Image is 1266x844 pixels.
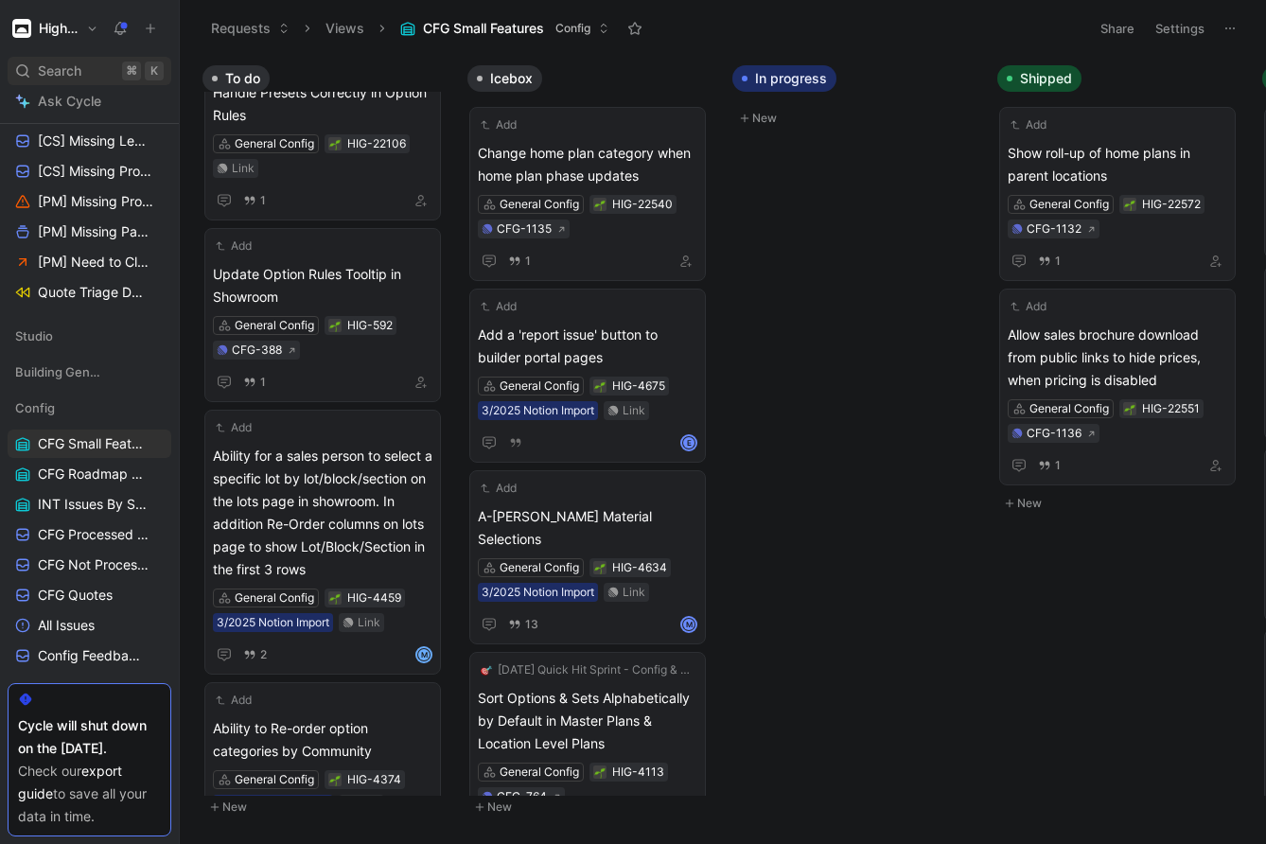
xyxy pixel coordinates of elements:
div: General Config [1029,399,1109,418]
div: General Config [235,134,314,153]
button: 🌱 [1123,198,1136,211]
div: 🌱 [328,773,342,786]
div: Link [358,613,380,632]
div: 🌱 [328,137,342,150]
div: Check our to save all your data in time. [18,760,161,828]
button: 🌱 [593,561,607,574]
div: Utility Views[CS] Missing Level of Support[CS] Missing Level of Support[CS] Missing Product Area ... [8,61,171,307]
img: 🌱 [1124,404,1135,415]
div: CFG-1132 [1027,220,1081,238]
a: Ask Cycle [8,87,171,115]
div: HIG-22551 [1142,399,1200,418]
button: Add [478,297,519,316]
button: New [997,492,1247,515]
div: HIG-22572 [1142,195,1201,214]
span: INT Issues By Status [38,495,148,514]
span: 1 [525,255,531,267]
span: CFG Quotes [38,586,113,605]
a: CFG Small Features [8,430,171,458]
div: Link [358,795,380,814]
span: Ability for a sales person to select a specific lot by lot/block/section on the lots page in show... [213,445,432,581]
div: 3/2025 Notion Import [217,613,329,632]
button: Shipped [997,65,1081,92]
span: Ability to Re-order option categories by Community [213,717,432,763]
div: HIG-22106 [347,134,406,153]
button: 2 [239,644,271,665]
span: 1 [1055,255,1061,267]
div: CFG-1136 [1027,424,1081,443]
span: Quote Triage Dashboard [38,283,149,302]
button: In progress [732,65,836,92]
div: To doNew [195,57,460,828]
a: CFG Not Processed Feedback [8,551,171,579]
div: 3/2025 Notion Import [217,795,329,814]
div: 3/2025 Notion Import [482,401,594,420]
button: Add [213,691,255,710]
div: K [145,62,164,80]
div: HIG-4459 [347,589,401,607]
span: [PM] Need to Close Loop [38,253,150,272]
button: Requests [202,14,298,43]
a: [CS] Missing Product Area - Feedback [8,157,171,185]
button: Add [478,115,519,134]
button: 🌱 [593,198,607,211]
span: Add a 'report issue' button to builder portal pages [478,324,697,369]
button: 1 [239,190,270,211]
img: Higharc [12,19,31,38]
span: CFG Small Features [423,19,544,38]
div: CFG-388 [232,341,282,360]
button: 🌱 [593,765,607,779]
img: 🎯 [481,664,492,676]
span: 1 [1055,460,1061,471]
div: General Config [500,558,579,577]
img: 🌱 [594,563,606,574]
button: 🎯[DATE] Quick Hit Sprint - Config & Showroom [478,660,697,679]
button: 13 [504,614,542,635]
div: HIG-592 [347,316,393,335]
span: Ask Cycle [38,90,101,113]
div: In progressNew [725,57,990,139]
button: To do [202,65,270,92]
a: CFG Quotes [8,581,171,609]
div: Link [232,159,255,178]
div: Studio [8,322,171,356]
div: Cycle will shut down on the [DATE]. [18,714,161,760]
button: 1 [1034,455,1064,476]
span: All Issues [38,616,95,635]
span: Show roll-up of home plans in parent locations [1008,142,1227,187]
a: Quote Triage Dashboard [8,278,171,307]
img: 🌱 [594,200,606,211]
img: 🌱 [594,381,606,393]
span: Search [38,60,81,82]
span: CFG Processed Feedback [38,525,150,544]
div: HIG-4675 [612,377,665,396]
div: ShippedNew [990,57,1255,524]
div: 3/2025 Notion Import [482,583,594,602]
span: CFG Roadmap Projects [38,465,149,484]
button: New [202,796,452,818]
img: 🌱 [594,767,606,779]
span: Update Option Rules Tooltip in Showroom [213,263,432,308]
div: IceboxNew [460,57,725,828]
button: Add [478,479,519,498]
span: Building Generation [15,362,102,381]
div: HIG-4374 [347,770,401,789]
img: 🌱 [329,593,341,605]
span: Allow sales brochure download from public links to hide prices, when pricing is disabled [1008,324,1227,392]
button: 🌱 [1123,402,1136,415]
div: General Config [235,770,314,789]
a: [PM] Need to Close Loop [8,248,171,276]
a: AddChange home plan category when home plan phase updatesGeneral ConfigCFG-11351 [469,107,706,281]
div: HIG-4634 [612,558,667,577]
button: 1 [504,251,535,272]
img: 🌱 [329,775,341,786]
span: In progress [755,69,827,88]
a: Config Feedback All [8,642,171,670]
div: Building Generation [8,358,171,386]
div: CFG-1135 [497,220,552,238]
button: 🌱 [328,591,342,605]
